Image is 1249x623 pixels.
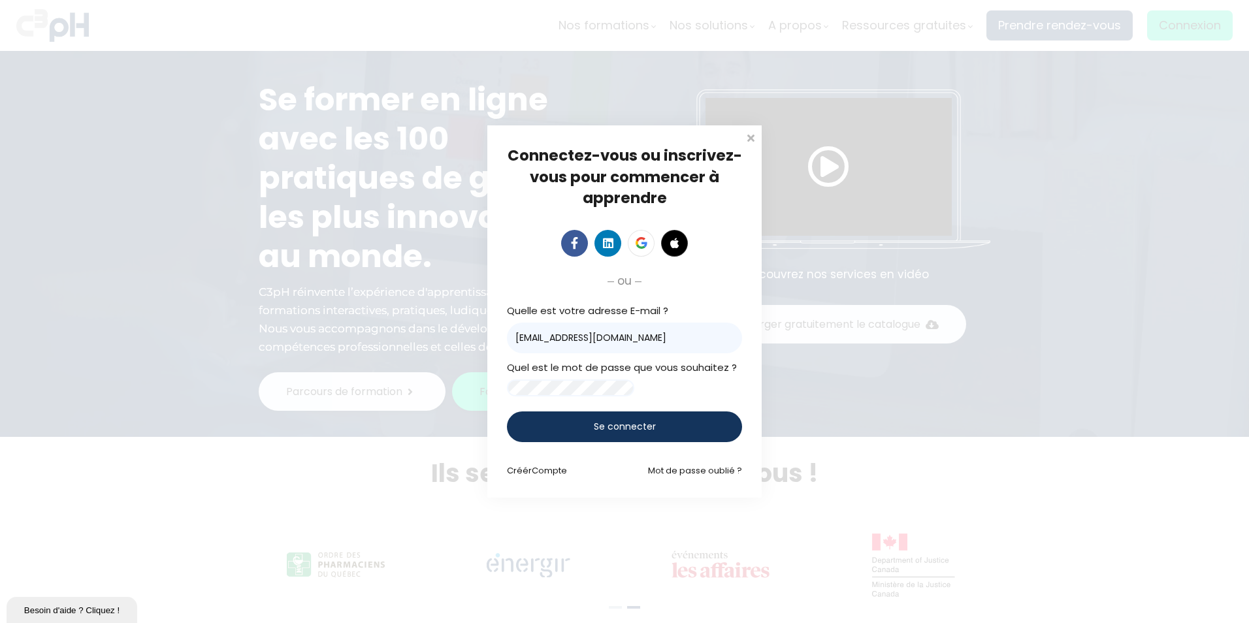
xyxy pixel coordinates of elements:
[648,464,742,477] a: Mot de passe oublié ?
[507,464,567,477] a: CréérCompte
[507,323,742,353] input: E-mail ?
[617,272,632,290] span: ou
[7,594,140,623] iframe: chat widget
[594,420,656,434] span: Se connecter
[532,464,567,477] span: Compte
[508,145,742,208] span: Connectez-vous ou inscrivez-vous pour commencer à apprendre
